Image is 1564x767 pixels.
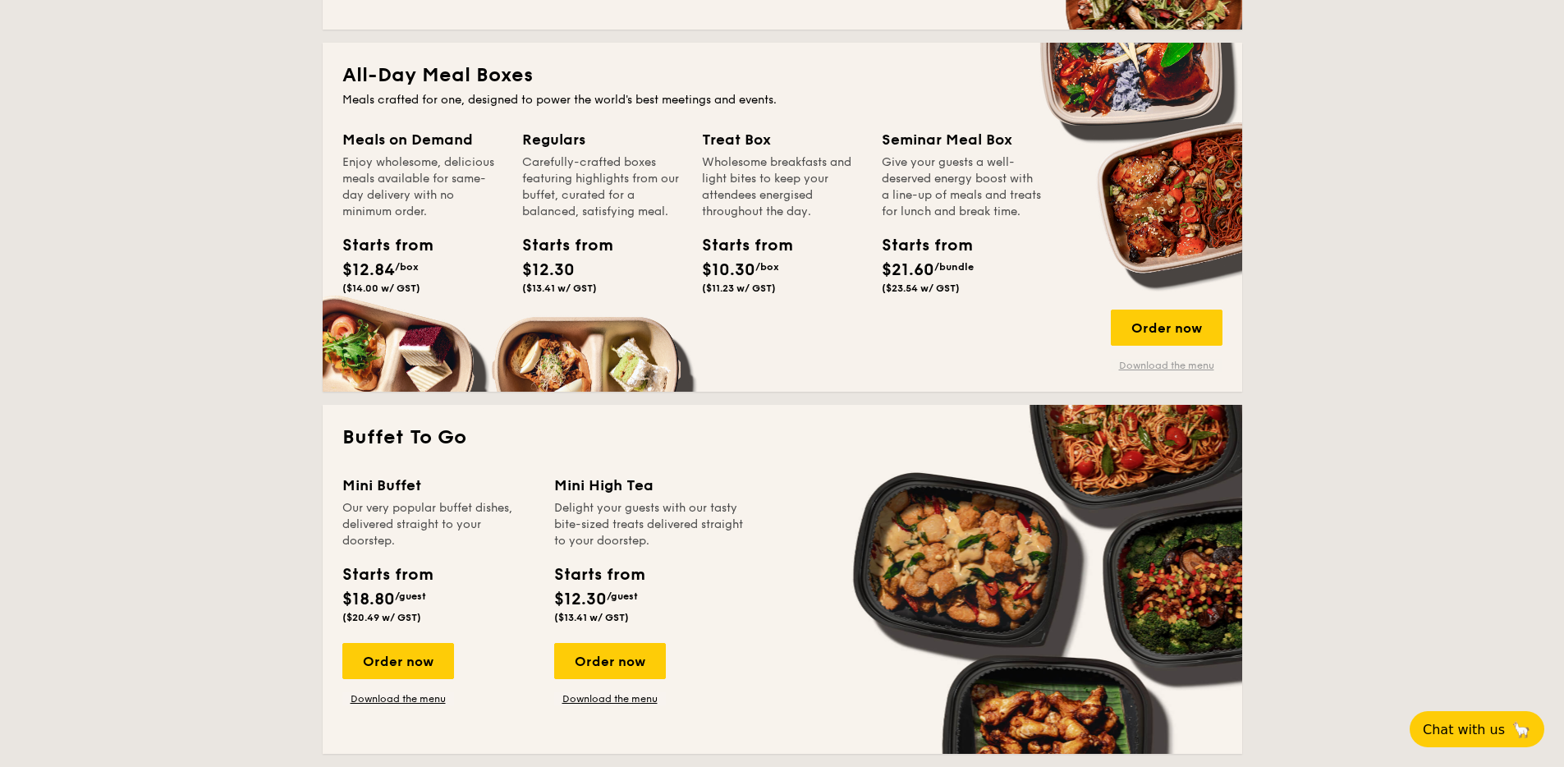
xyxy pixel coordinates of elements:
span: $10.30 [702,260,755,280]
h2: Buffet To Go [342,425,1222,451]
span: /box [755,261,779,273]
div: Delight your guests with our tasty bite-sized treats delivered straight to your doorstep. [554,500,746,549]
div: Our very popular buffet dishes, delivered straight to your doorstep. [342,500,534,549]
div: Wholesome breakfasts and light bites to keep your attendees energised throughout the day. [702,154,862,220]
span: $21.60 [882,260,934,280]
span: /guest [395,590,426,602]
div: Mini Buffet [342,474,534,497]
div: Meals on Demand [342,128,502,151]
div: Starts from [342,563,432,587]
div: Starts from [554,563,644,587]
div: Treat Box [702,128,862,151]
span: $12.30 [522,260,575,280]
span: /guest [607,590,638,602]
span: ($14.00 w/ GST) [342,282,420,294]
h2: All-Day Meal Boxes [342,62,1222,89]
div: Meals crafted for one, designed to power the world's best meetings and events. [342,92,1222,108]
span: ($23.54 w/ GST) [882,282,960,294]
div: Regulars [522,128,682,151]
a: Download the menu [554,692,666,705]
div: Order now [1111,310,1222,346]
div: Starts from [882,233,956,258]
span: ($13.41 w/ GST) [522,282,597,294]
div: Seminar Meal Box [882,128,1042,151]
div: Mini High Tea [554,474,746,497]
a: Download the menu [1111,359,1222,372]
div: Give your guests a well-deserved energy boost with a line-up of meals and treats for lunch and br... [882,154,1042,220]
span: ($13.41 w/ GST) [554,612,629,623]
span: Chat with us [1423,722,1505,737]
div: Order now [342,643,454,679]
button: Chat with us🦙 [1410,711,1544,747]
span: $18.80 [342,590,395,609]
a: Download the menu [342,692,454,705]
div: Enjoy wholesome, delicious meals available for same-day delivery with no minimum order. [342,154,502,220]
span: ($11.23 w/ GST) [702,282,776,294]
span: $12.84 [342,260,395,280]
span: 🦙 [1511,720,1531,739]
span: /bundle [934,261,974,273]
div: Starts from [522,233,596,258]
div: Starts from [702,233,776,258]
span: $12.30 [554,590,607,609]
span: /box [395,261,419,273]
div: Carefully-crafted boxes featuring highlights from our buffet, curated for a balanced, satisfying ... [522,154,682,220]
div: Order now [554,643,666,679]
div: Starts from [342,233,416,258]
span: ($20.49 w/ GST) [342,612,421,623]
